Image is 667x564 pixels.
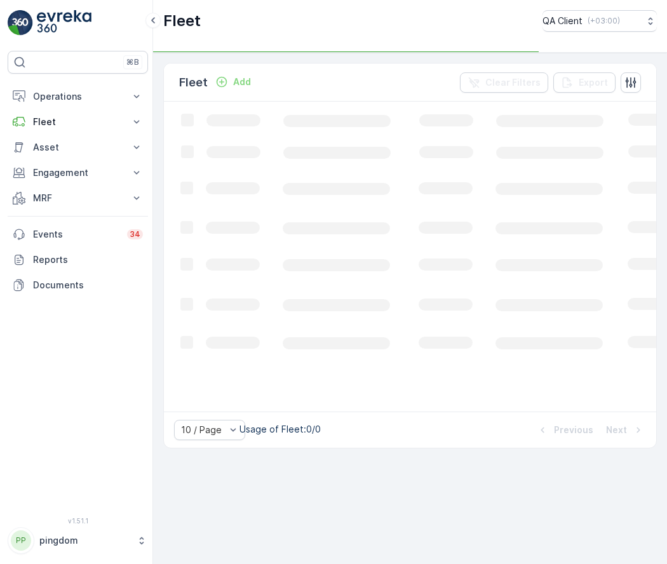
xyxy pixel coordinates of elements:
[535,422,595,438] button: Previous
[33,141,123,154] p: Asset
[554,424,593,436] p: Previous
[39,534,130,547] p: pingdom
[8,517,148,525] span: v 1.51.1
[33,279,143,292] p: Documents
[8,10,33,36] img: logo
[606,424,627,436] p: Next
[179,74,208,91] p: Fleet
[33,253,143,266] p: Reports
[233,76,251,88] p: Add
[605,422,646,438] button: Next
[553,72,616,93] button: Export
[8,135,148,160] button: Asset
[33,166,123,179] p: Engagement
[126,57,139,67] p: ⌘B
[8,272,148,298] a: Documents
[8,247,148,272] a: Reports
[8,527,148,554] button: PPpingdom
[579,76,608,89] p: Export
[33,228,119,241] p: Events
[11,530,31,551] div: PP
[163,11,201,31] p: Fleet
[8,160,148,185] button: Engagement
[8,185,148,211] button: MRF
[8,84,148,109] button: Operations
[33,116,123,128] p: Fleet
[33,192,123,205] p: MRF
[485,76,541,89] p: Clear Filters
[33,90,123,103] p: Operations
[8,222,148,247] a: Events34
[239,423,321,436] p: Usage of Fleet : 0/0
[588,16,620,26] p: ( +03:00 )
[460,72,548,93] button: Clear Filters
[542,10,657,32] button: QA Client(+03:00)
[542,15,583,27] p: QA Client
[130,229,140,239] p: 34
[37,10,91,36] img: logo_light-DOdMpM7g.png
[8,109,148,135] button: Fleet
[210,74,256,90] button: Add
